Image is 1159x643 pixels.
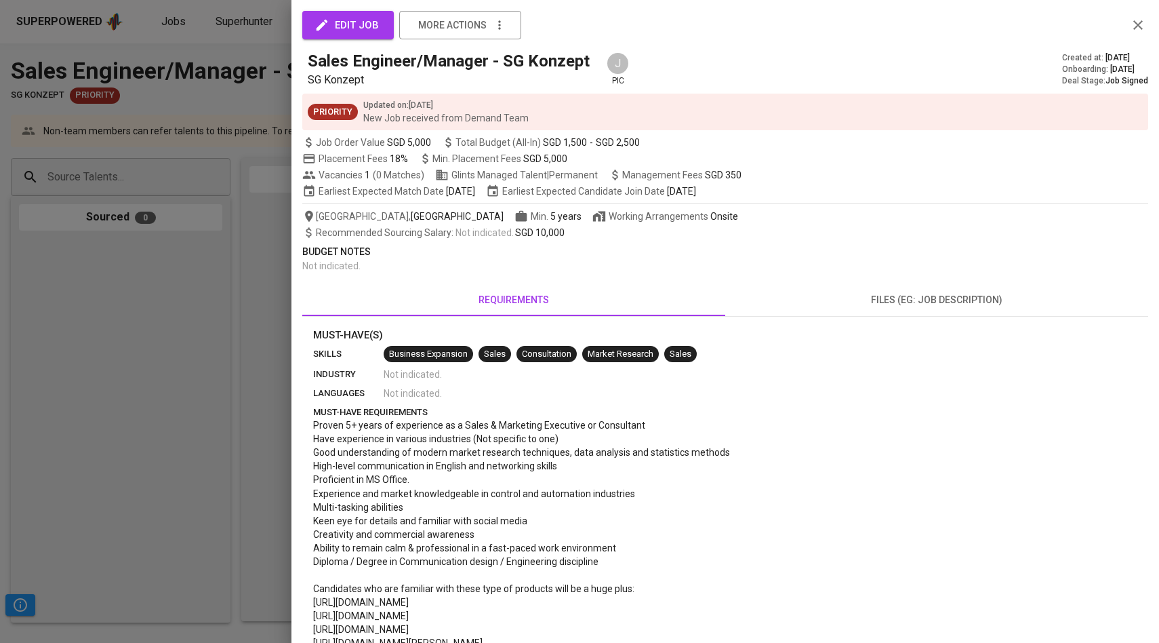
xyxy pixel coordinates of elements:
p: must-have requirements [313,406,1137,419]
span: Keen eye for details and familiar with social media [313,515,527,526]
span: SGD 5,000 [523,153,567,164]
span: Business Expansion [384,348,473,361]
span: Diploma / Degree in Communication design / Engineering discipline [313,556,598,567]
span: Vacancies ( 0 Matches ) [302,168,424,182]
div: Deal Stage : [1062,75,1148,87]
div: Onsite [710,210,738,223]
span: SG Konzept [308,73,364,86]
span: Candidates who are familiar with these type of products will be a huge plus: [313,583,634,594]
span: [GEOGRAPHIC_DATA] , [302,210,504,223]
div: Onboarding : [1062,64,1148,75]
span: SGD 350 [705,170,741,180]
span: Sales [664,348,697,361]
p: skills [313,347,384,361]
span: Earliest Expected Candidate Join Date [486,184,696,198]
span: Multi-tasking abilities [313,502,403,513]
div: J [606,52,630,75]
p: industry [313,368,384,381]
span: SGD 2,500 [596,136,640,149]
span: SGD 1,500 [543,136,587,149]
p: Must-Have(s) [313,328,1137,343]
div: Created at : [1062,52,1148,64]
span: [GEOGRAPHIC_DATA] [411,210,504,223]
p: Updated on : [DATE] [363,99,529,111]
span: 5 years [550,211,582,222]
span: [URL][DOMAIN_NAME] [313,597,409,608]
span: Proficient in MS Office. [313,474,409,485]
span: [DATE] [667,184,696,198]
span: Min. [531,211,582,222]
span: more actions [418,17,487,34]
span: SGD 10,000 [515,227,565,238]
span: Glints Managed Talent | Permanent [435,168,598,182]
span: Earliest Expected Match Date [302,184,475,198]
span: Experience and market knowledgeable in control and automation industries [313,488,635,499]
span: Creativity and commercial awareness [313,529,474,540]
span: Ability to remain calm & professional in a fast-paced work environment [313,543,616,553]
p: Budget Notes [302,245,1148,259]
span: Not indicated . [384,387,442,400]
span: SGD 5,000 [387,136,431,149]
div: pic [606,52,630,87]
span: [URL][DOMAIN_NAME] [313,624,409,635]
p: New Job received from Demand Team [363,111,529,125]
span: Proven 5+ years of experience as a Sales & Marketing Executive or Consultant [313,420,645,431]
span: Not indicated . [302,260,361,271]
span: Job Signed [1105,76,1148,85]
span: Recommended Sourcing Salary : [316,227,455,238]
span: [DATE] [1110,64,1135,75]
span: Not indicated . [384,368,442,381]
span: [DATE] [446,184,475,198]
span: 18% [390,153,408,164]
span: Sales [479,348,511,361]
span: edit job [317,16,379,34]
p: languages [313,387,384,400]
span: [DATE] [1105,52,1130,64]
h5: Sales Engineer/Manager - SG Konzept [308,50,590,72]
span: Market Research [582,348,659,361]
span: Management Fees [622,170,741,180]
span: files (eg: job description) [733,292,1140,309]
span: Not indicated . [455,227,514,238]
span: Priority [308,106,358,119]
span: Job Order Value [302,136,431,149]
span: Working Arrangements [592,210,738,223]
button: edit job [302,11,394,39]
span: Consultation [516,348,577,361]
span: Min. Placement Fees [432,153,567,164]
span: [URL][DOMAIN_NAME] [313,610,409,621]
span: 1 [363,168,370,182]
span: requirements [310,292,717,309]
span: - [590,136,593,149]
span: Have experience in various industries (Not specific to one) [313,433,558,444]
span: Total Budget (All-In) [442,136,640,149]
span: Placement Fees [319,153,408,164]
span: High-level communication in English and networking skills [313,461,557,471]
span: Good understanding of modern market research techniques, data analysis and statistics methods [313,447,730,458]
button: more actions [399,11,521,39]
